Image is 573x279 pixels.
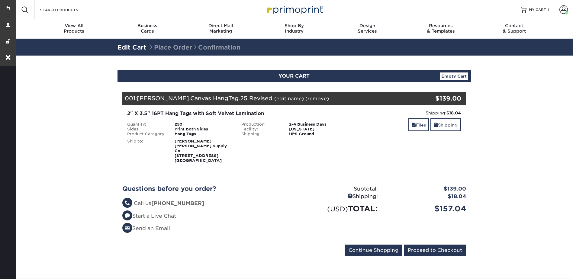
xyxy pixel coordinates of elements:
div: Marketing [184,23,257,34]
div: Production: [237,122,285,127]
a: Shop ByIndustry [257,19,331,39]
a: Send an Email [122,225,170,231]
a: Start a Live Chat [122,213,176,219]
h2: Questions before you order? [122,185,290,192]
span: files [412,123,416,127]
div: Quantity: [123,122,170,127]
div: Shipping: [294,193,382,200]
div: 250 [170,122,237,127]
div: Ship to: [123,139,170,163]
span: MY CART [529,7,546,12]
a: (remove) [305,96,329,101]
div: $18.04 [382,193,471,200]
a: Shipping [430,118,461,131]
a: Contact& Support [478,19,551,39]
input: SEARCH PRODUCTS..... [40,6,98,13]
div: Product Category: [123,132,170,136]
div: [US_STATE] [285,127,351,132]
span: 1 [547,8,549,12]
span: Resources [404,23,478,28]
strong: $18.04 [446,111,461,115]
span: Business [111,23,184,28]
input: Continue Shopping [345,245,402,256]
span: [PERSON_NAME].Canvas HangTag.25 Revised [137,95,272,101]
div: Print Both Sides [170,127,237,132]
div: Shipping: [356,110,461,116]
img: Primoprint [264,3,324,16]
span: Shop By [257,23,331,28]
div: Sides: [123,127,170,132]
div: $157.04 [382,203,471,214]
div: TOTAL: [294,203,382,214]
span: Design [331,23,404,28]
span: View All [37,23,111,28]
span: Contact [478,23,551,28]
div: Shipping: [237,132,285,136]
div: Facility: [237,127,285,132]
span: Direct Mail [184,23,257,28]
a: View AllProducts [37,19,111,39]
small: (USD) [327,205,348,213]
div: & Templates [404,23,478,34]
div: Cards [111,23,184,34]
div: 001: [122,92,409,105]
a: Edit Cart [117,44,146,51]
span: shipping [434,123,438,127]
a: Files [408,118,429,131]
div: Industry [257,23,331,34]
a: (edit name) [274,96,304,101]
div: 2-4 Business Days [285,122,351,127]
input: Proceed to Checkout [404,245,466,256]
div: $139.00 [409,94,462,103]
div: & Support [478,23,551,34]
a: BusinessCards [111,19,184,39]
div: UPS Ground [285,132,351,136]
a: DesignServices [331,19,404,39]
div: Subtotal: [294,185,382,193]
li: Call us [122,200,290,207]
div: Hang Tags [170,132,237,136]
div: Products [37,23,111,34]
span: YOUR CART [278,73,310,79]
a: Empty Cart [440,72,468,80]
strong: [PHONE_NUMBER] [151,200,204,206]
div: $139.00 [382,185,471,193]
strong: [PERSON_NAME] [PERSON_NAME] Supply Co [STREET_ADDRESS] [GEOGRAPHIC_DATA] [175,139,227,163]
span: Place Order Confirmation [148,44,240,51]
a: Direct MailMarketing [184,19,257,39]
div: Services [331,23,404,34]
a: Resources& Templates [404,19,478,39]
div: 2" X 3.5" 16PT Hang Tags with Soft Velvet Lamination [127,110,347,117]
